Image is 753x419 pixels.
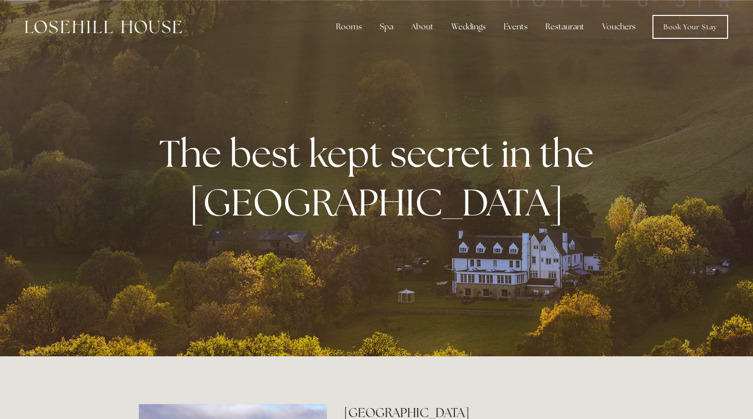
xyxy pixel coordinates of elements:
[652,15,728,39] a: Book Your Stay
[25,20,182,33] img: Losehill House
[159,129,602,226] strong: The best kept secret in the [GEOGRAPHIC_DATA]
[594,17,644,37] a: Vouchers
[496,17,536,37] div: Events
[328,17,370,37] div: Rooms
[538,17,592,37] div: Restaurant
[372,17,401,37] div: Spa
[443,17,494,37] div: Weddings
[403,17,441,37] div: About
